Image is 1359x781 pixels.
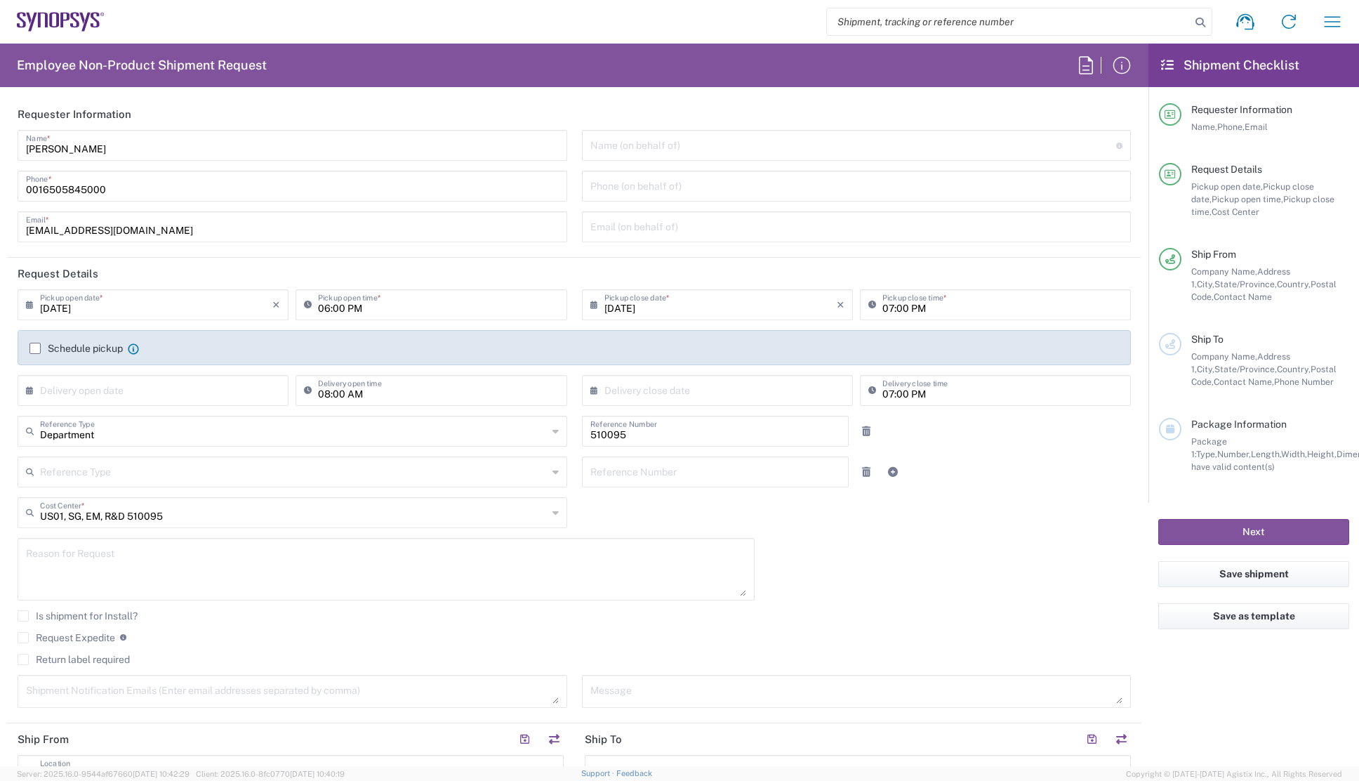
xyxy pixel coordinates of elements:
[856,462,876,482] a: Remove Reference
[1251,449,1281,459] span: Length,
[1214,376,1274,387] span: Contact Name,
[18,107,131,122] h2: Requester Information
[1274,376,1334,387] span: Phone Number
[837,294,844,316] i: ×
[585,733,622,747] h2: Ship To
[1191,334,1224,345] span: Ship To
[18,654,130,665] label: Return label required
[18,267,98,281] h2: Request Details
[1158,561,1349,587] button: Save shipment
[17,770,190,778] span: Server: 2025.16.0-9544af67660
[581,769,616,777] a: Support
[1158,603,1349,629] button: Save as template
[1191,164,1262,175] span: Request Details
[1245,122,1268,132] span: Email
[1214,279,1277,289] span: State/Province,
[133,770,190,778] span: [DATE] 10:42:29
[1191,436,1227,459] span: Package 1:
[1217,449,1251,459] span: Number,
[1197,279,1214,289] span: City,
[1191,266,1257,277] span: Company Name,
[196,770,345,778] span: Client: 2025.16.0-8fc0770
[18,632,115,643] label: Request Expedite
[290,770,345,778] span: [DATE] 10:40:19
[1126,768,1342,780] span: Copyright © [DATE]-[DATE] Agistix Inc., All Rights Reserved
[1158,519,1349,545] button: Next
[1281,449,1307,459] span: Width,
[1191,104,1292,115] span: Requester Information
[1196,449,1217,459] span: Type,
[1191,122,1217,132] span: Name,
[1277,364,1311,374] span: Country,
[1214,364,1277,374] span: State/Province,
[1197,364,1214,374] span: City,
[1191,419,1287,430] span: Package Information
[1191,249,1236,260] span: Ship From
[1214,291,1272,302] span: Contact Name
[1191,181,1263,192] span: Pickup open date,
[1217,122,1245,132] span: Phone,
[1161,57,1299,74] h2: Shipment Checklist
[1212,206,1259,217] span: Cost Center
[616,769,652,777] a: Feedback
[1212,194,1283,204] span: Pickup open time,
[29,343,123,354] label: Schedule pickup
[883,462,903,482] a: Add Reference
[1191,351,1257,362] span: Company Name,
[18,733,69,747] h2: Ship From
[1277,279,1311,289] span: Country,
[17,57,267,74] h2: Employee Non-Product Shipment Request
[1307,449,1337,459] span: Height,
[827,8,1191,35] input: Shipment, tracking or reference number
[272,294,280,316] i: ×
[18,610,138,622] label: Is shipment for Install?
[856,421,876,441] a: Remove Reference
